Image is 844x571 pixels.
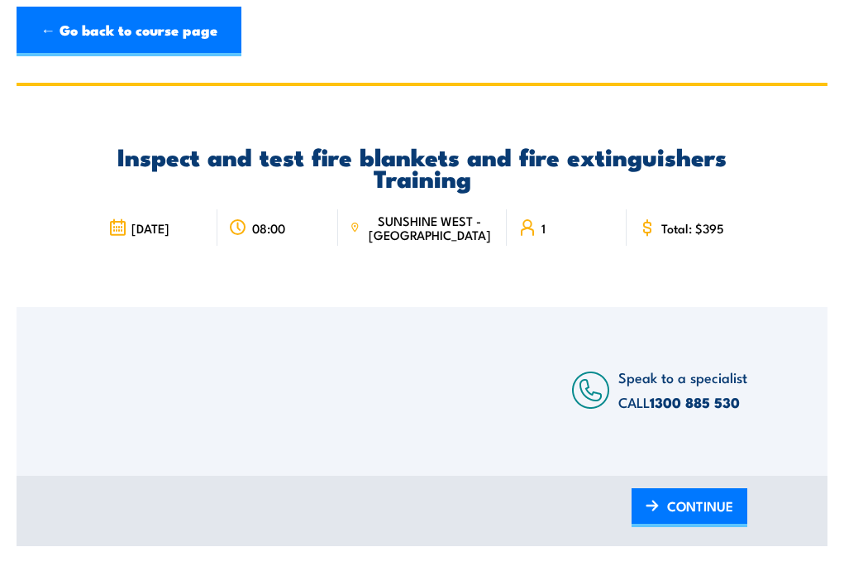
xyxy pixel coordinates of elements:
[541,221,546,235] span: 1
[667,484,733,528] span: CONTINUE
[97,145,747,188] h2: Inspect and test fire blankets and fire extinguishers Training
[618,367,747,412] span: Speak to a specialist CALL
[17,7,241,56] a: ← Go back to course page
[661,221,724,235] span: Total: $395
[650,391,740,413] a: 1300 885 530
[365,214,494,242] span: SUNSHINE WEST - [GEOGRAPHIC_DATA]
[252,221,285,235] span: 08:00
[131,221,169,235] span: [DATE]
[632,488,747,527] a: CONTINUE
